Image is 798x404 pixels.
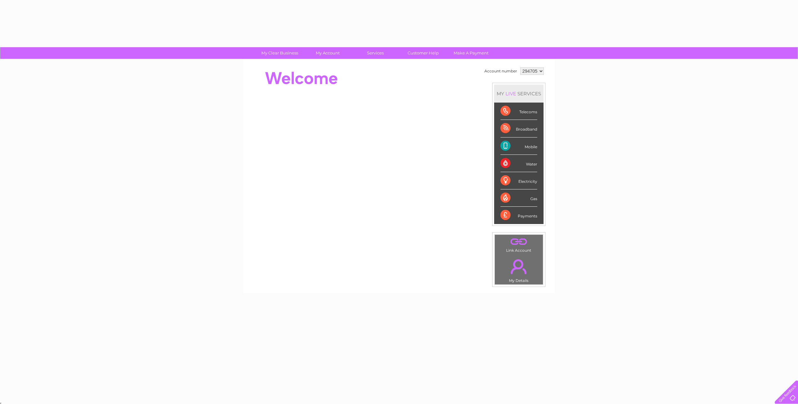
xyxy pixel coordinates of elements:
div: Telecoms [500,103,537,120]
a: My Clear Business [254,47,306,59]
div: Gas [500,189,537,207]
td: My Details [494,254,543,285]
div: Water [500,155,537,172]
a: . [496,236,541,247]
a: Customer Help [397,47,449,59]
div: Payments [500,207,537,224]
a: Services [349,47,401,59]
a: . [496,255,541,278]
td: Link Account [494,234,543,254]
div: LIVE [504,91,517,97]
div: Electricity [500,172,537,189]
div: Broadband [500,120,537,137]
div: MY SERVICES [494,85,544,103]
div: Mobile [500,137,537,155]
a: My Account [302,47,354,59]
a: Make A Payment [445,47,497,59]
td: Account number [483,66,519,76]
